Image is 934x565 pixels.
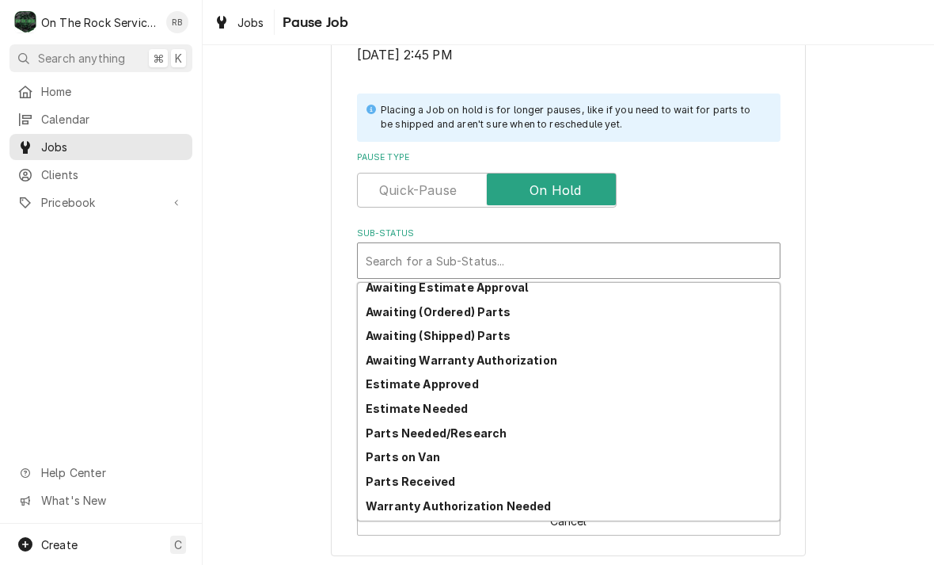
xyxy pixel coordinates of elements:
span: Help Center [41,464,183,481]
a: Go to Help Center [9,460,192,486]
span: Calendar [41,111,184,128]
a: Jobs [9,134,192,160]
div: RB [166,11,188,33]
a: Go to Pricebook [9,189,192,216]
div: Pause Type [357,151,780,208]
span: Pause Job [278,12,348,33]
label: Pause Type [357,151,780,164]
strong: Awaiting (Ordered) Parts [366,305,511,319]
div: Ray Beals's Avatar [166,11,188,33]
button: Cancel [357,506,780,536]
strong: Parts on Van [366,450,440,464]
strong: Awaiting Estimate Approval [366,281,528,294]
div: On The Rock Services [41,14,158,31]
strong: Warranty Authorization Needed [366,499,552,513]
span: Jobs [237,14,264,31]
span: Home [41,83,184,100]
button: Search anything⌘K [9,44,192,72]
div: On The Rock Services's Avatar [14,11,36,33]
strong: Estimate Approved [366,377,479,391]
div: Placing a Job on hold is for longer pauses, like if you need to wait for parts to be shipped and ... [381,103,765,132]
span: Create [41,538,78,552]
strong: Awaiting (Shipped) Parts [366,329,511,342]
label: Sub-Status [357,227,780,240]
a: Jobs [207,10,271,36]
span: C [174,536,182,553]
span: Jobs [41,139,184,155]
strong: Parts Needed/Research [366,426,507,440]
strong: Parts Received [366,475,455,488]
span: ⌘ [153,50,164,67]
strong: Estimate Needed [366,402,468,415]
div: Last Started/Resumed On [357,30,780,64]
a: Calendar [9,106,192,132]
span: Clients [41,166,184,183]
span: Pricebook [41,194,161,211]
div: O [14,11,36,33]
span: Search anything [38,50,125,67]
div: Sub-Status [357,227,780,279]
a: Go to What's New [9,487,192,513]
span: Last Started/Resumed On [357,46,780,65]
span: [DATE] 2:45 PM [357,48,453,63]
span: What's New [41,492,183,509]
a: Clients [9,162,192,188]
strong: Awaiting Warranty Authorization [366,353,557,367]
span: K [175,50,182,67]
a: Home [9,78,192,105]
